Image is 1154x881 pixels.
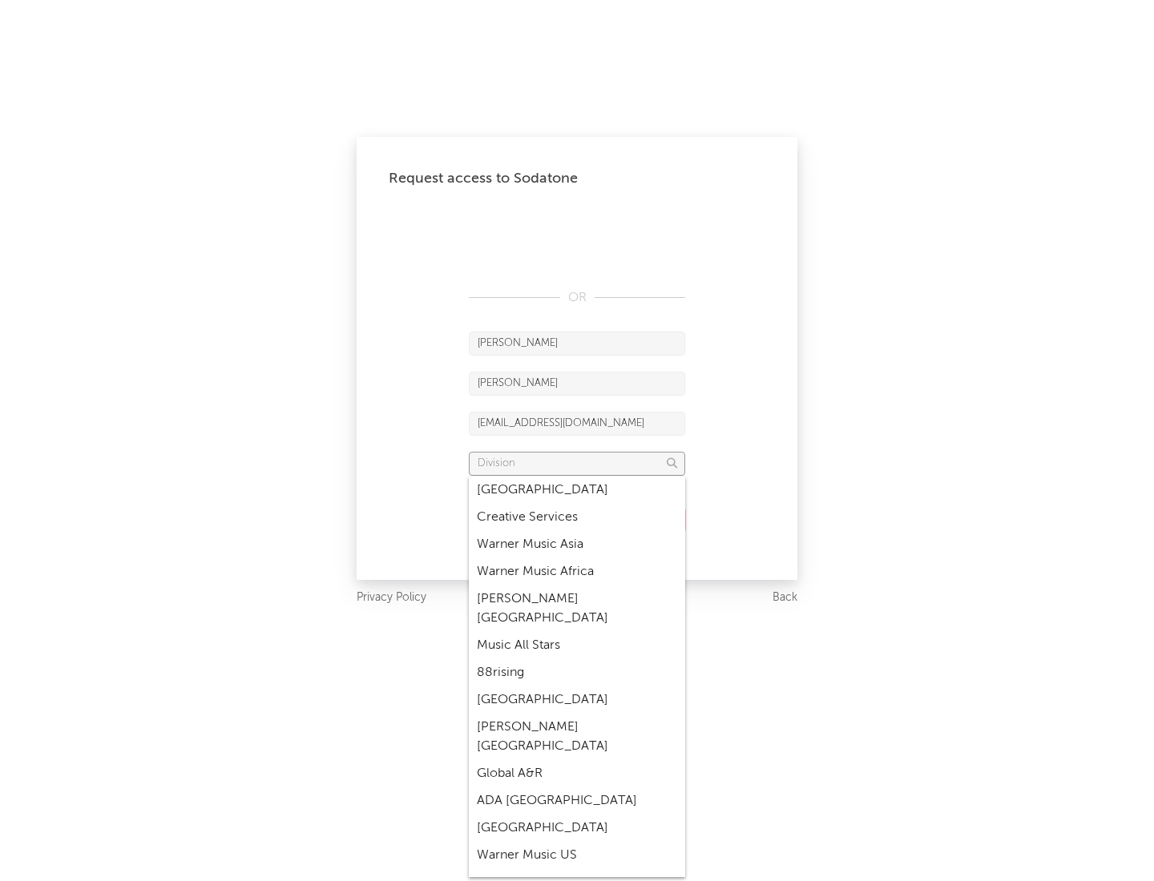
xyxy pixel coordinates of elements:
[469,452,685,476] input: Division
[469,787,685,815] div: ADA [GEOGRAPHIC_DATA]
[469,558,685,585] div: Warner Music Africa
[469,531,685,558] div: Warner Music Asia
[357,588,426,608] a: Privacy Policy
[469,585,685,632] div: [PERSON_NAME] [GEOGRAPHIC_DATA]
[469,288,685,308] div: OR
[773,588,797,608] a: Back
[469,760,685,787] div: Global A&R
[469,659,685,686] div: 88rising
[469,332,685,356] input: First Name
[469,842,685,869] div: Warner Music US
[469,504,685,531] div: Creative Services
[389,169,765,188] div: Request access to Sodatone
[469,686,685,714] div: [GEOGRAPHIC_DATA]
[469,714,685,760] div: [PERSON_NAME] [GEOGRAPHIC_DATA]
[469,815,685,842] div: [GEOGRAPHIC_DATA]
[469,477,685,504] div: [GEOGRAPHIC_DATA]
[469,372,685,396] input: Last Name
[469,412,685,436] input: Email
[469,632,685,659] div: Music All Stars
